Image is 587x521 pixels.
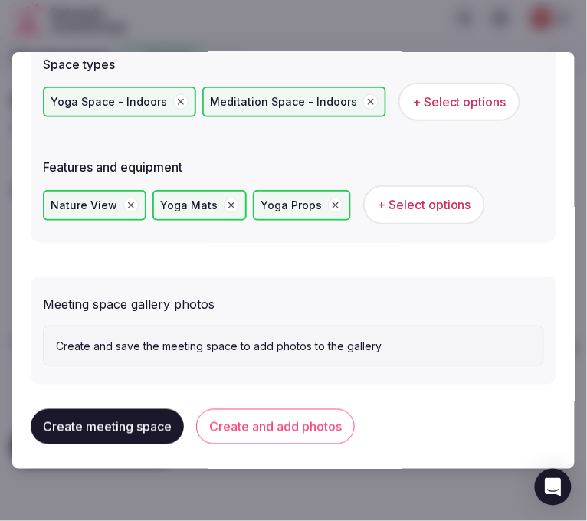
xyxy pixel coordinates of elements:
[202,87,386,117] div: Meditation Space - Indoors
[31,409,184,444] button: Create meeting space
[412,93,507,110] span: + Select options
[363,185,485,224] button: + Select options
[43,289,544,313] div: Meeting space gallery photos
[253,190,351,221] div: Yoga Props
[43,58,544,70] label: Space types
[43,87,196,117] div: Yoga Space - Indoors
[398,83,520,121] button: + Select options
[152,190,247,221] div: Yoga Mats
[43,161,544,173] label: Features and equipment
[196,409,355,444] button: Create and add photos
[56,339,531,354] p: Create and save the meeting space to add photos to the gallery.
[377,196,471,213] span: + Select options
[43,190,146,221] div: Nature View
